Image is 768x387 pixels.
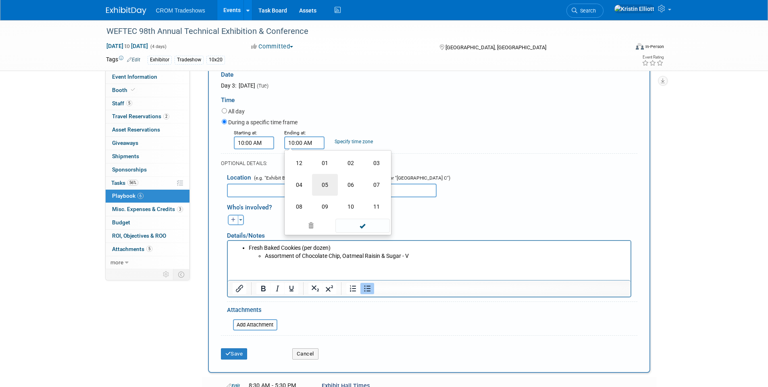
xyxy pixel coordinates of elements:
input: End Time [284,136,325,149]
a: Specify time zone [335,139,373,144]
button: Insert/edit link [233,283,246,294]
span: Misc. Expenses & Credits [112,206,183,212]
a: Attachments5 [106,243,189,256]
span: more [110,259,123,266]
span: Booth [112,87,137,93]
div: Event Rating [642,55,664,59]
label: All day [228,107,245,115]
span: 5 [146,246,152,252]
button: Italic [271,283,284,294]
button: Superscript [323,283,336,294]
span: Asset Reservations [112,126,160,133]
div: WEFTEC 98th Annual Technical Exhibition & Conference [104,24,617,39]
a: Budget [106,216,189,229]
td: 12 [286,152,312,174]
a: Misc. Expenses & Credits3 [106,203,189,216]
span: (4 days) [150,44,167,49]
span: 3 [177,206,183,212]
a: Event Information [106,71,189,84]
span: Location [227,174,251,181]
a: Booth [106,84,189,97]
span: Search [577,8,596,14]
a: Edit [127,57,140,63]
a: Travel Reservations2 [106,110,189,123]
td: 07 [364,174,389,196]
button: Underline [285,283,298,294]
td: Personalize Event Tab Strip [159,269,173,280]
td: Tags [106,55,140,65]
td: 04 [286,174,312,196]
a: Shipments [106,150,189,163]
td: 09 [312,196,338,218]
span: CROM Tradeshows [156,7,205,14]
iframe: Rich Text Area [228,241,631,280]
td: 02 [338,152,364,174]
span: to [123,43,131,49]
a: Clear selection [286,220,336,232]
td: Toggle Event Tabs [173,269,189,280]
span: Tasks [111,180,138,186]
a: Staff5 [106,97,189,110]
button: Numbered list [346,283,360,294]
span: 6 [137,193,144,199]
button: Subscript [308,283,322,294]
td: 05 [312,174,338,196]
small: Ending at: [284,130,306,136]
a: ROI, Objectives & ROO [106,230,189,243]
div: Time [221,90,637,107]
td: 06 [338,174,364,196]
a: Done [335,221,390,232]
span: Travel Reservations [112,113,169,119]
td: 11 [364,196,389,218]
span: [GEOGRAPHIC_DATA], [GEOGRAPHIC_DATA] [445,44,546,50]
span: Sponsorships [112,166,147,173]
span: Budget [112,219,130,226]
a: Giveaways [106,137,189,150]
div: Exhibitor [148,56,172,64]
div: Event Format [581,42,664,54]
span: Day 3: [221,82,236,89]
td: 08 [286,196,312,218]
div: Tradeshow [175,56,204,64]
div: Details/Notes [227,225,631,240]
div: 10x20 [206,56,225,64]
span: 56% [127,180,138,186]
span: Shipments [112,153,139,159]
img: ExhibitDay [106,7,146,15]
span: Giveaways [112,140,138,146]
label: During a specific time frame [228,118,298,126]
input: Start Time [234,136,274,149]
span: 2 [163,113,169,119]
a: Tasks56% [106,177,189,190]
button: Bold [256,283,270,294]
button: Save [221,348,248,360]
a: Search [566,4,604,18]
span: ROI, Objectives & ROO [112,232,166,239]
td: 03 [364,152,389,174]
span: Staff [112,100,132,107]
div: OPTIONAL DETAILS: [221,160,637,167]
span: (Tue) [256,83,268,89]
a: Asset Reservations [106,123,189,136]
span: (e.g. "Exhibit Booth" or "Meeting Room 123A" or "Exhibit Hall B" or "[GEOGRAPHIC_DATA] C") [252,175,450,181]
img: Kristin Elliott [614,4,655,13]
button: Cancel [292,348,318,360]
a: Sponsorships [106,163,189,176]
td: 10 [338,196,364,218]
img: Format-Inperson.png [636,43,644,50]
span: [DATE] [237,82,255,89]
div: Who's involved? [227,199,637,213]
div: In-Person [645,44,664,50]
button: Bullet list [360,283,374,294]
span: 5 [126,100,132,106]
span: Playbook [112,192,144,199]
small: Starting at: [234,130,257,136]
td: 01 [312,152,338,174]
a: Playbook6 [106,190,189,203]
div: Date [221,64,387,82]
div: Attachments [227,306,277,316]
i: Booth reservation complete [131,88,135,92]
